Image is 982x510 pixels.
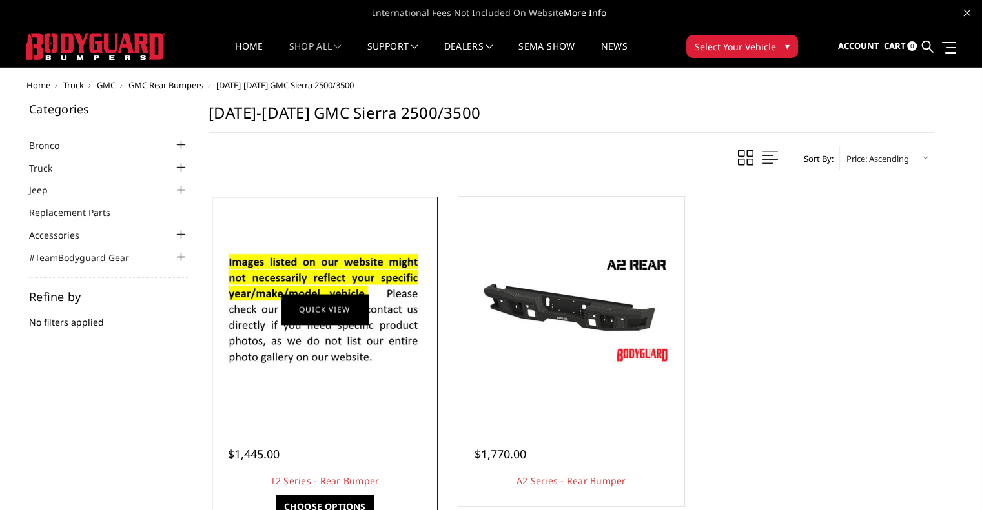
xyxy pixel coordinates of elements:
a: Home [26,79,50,91]
label: Sort By: [797,149,834,168]
a: Accessories [29,228,96,242]
span: Cart [883,40,905,52]
button: Select Your Vehicle [686,35,798,58]
span: $1,770.00 [475,446,526,462]
a: Jeep [29,183,64,197]
a: GMC [97,79,116,91]
a: shop all [289,42,342,67]
a: SEMA Show [518,42,575,67]
a: T2 Series - Rear Bumper T2 Series - Rear Bumper [215,200,435,419]
img: T2 Series - Rear Bumper [221,239,428,380]
h5: Refine by [29,291,189,302]
span: Select Your Vehicle [695,40,776,54]
a: Home [235,42,263,67]
a: #TeamBodyguard Gear [29,251,145,264]
a: Truck [63,79,84,91]
div: No filters applied [29,291,189,342]
a: More Info [564,6,606,19]
a: Support [367,42,418,67]
a: Quick view [281,294,368,324]
a: Replacement Parts [29,206,127,219]
a: Account [837,29,879,64]
span: 0 [907,41,917,51]
a: A2 Series - Rear Bumper A2 Series - Rear Bumper [462,200,681,419]
a: Truck [29,161,68,175]
a: T2 Series - Rear Bumper [271,475,380,487]
a: A2 Series - Rear Bumper [517,475,626,487]
a: News [600,42,627,67]
h5: Categories [29,103,189,115]
img: BODYGUARD BUMPERS [26,33,165,60]
a: Cart 0 [883,29,917,64]
span: $1,445.00 [228,446,280,462]
span: Account [837,40,879,52]
span: [DATE]-[DATE] GMC Sierra 2500/3500 [216,79,354,91]
a: Dealers [444,42,493,67]
a: GMC Rear Bumpers [128,79,203,91]
h1: [DATE]-[DATE] GMC Sierra 2500/3500 [209,103,934,133]
a: Bronco [29,139,76,152]
span: ▾ [785,39,790,53]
